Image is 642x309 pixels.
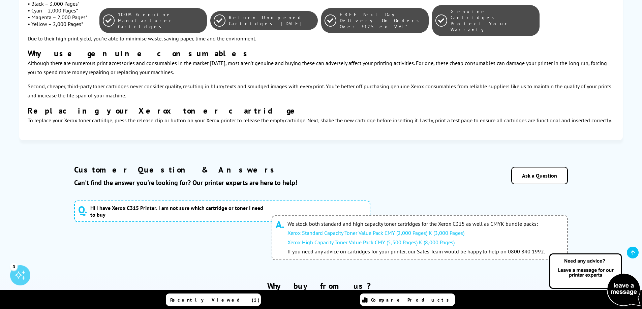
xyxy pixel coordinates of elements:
[74,164,469,175] h2: Customer Question & Answers
[10,263,18,270] div: 3
[28,105,614,116] h3: Replacing your Xerox toner cartridge
[74,178,469,187] h6: Can't find the answer you're looking for? Our printer experts are here to help!
[340,11,425,30] span: FREE Next Day Delivery On Orders Over £125 ex VAT*
[287,239,455,246] a: Xerox High Capacity Toner Value Pack CMY (5,500 Pages) K (8,000 Pages)
[170,297,260,303] span: Recently Viewed (1)
[371,297,453,303] span: Compare Products
[360,293,455,306] a: Compare Products
[287,229,464,236] a: Xerox Standard Capacity Toner Value Pack CMY (2,000 Pages) K (3,000 Pages)
[28,48,614,59] h3: Why use genuine consumables
[287,219,545,228] p: We stock both standard and high capacity toner cartridges for the Xerox C315 as well as CMYK bund...
[118,11,203,30] span: 100% Genuine Manufacturer Cartridges
[276,219,284,229] span: A.
[78,205,87,215] span: Q.
[71,281,572,291] h2: Why buy from us?
[451,8,536,33] span: Genuine Cartridges Protect Your Warranty
[28,82,614,100] p: Second, cheaper, third-party toner cartridges never consider quality, resulting in blurry texts a...
[90,205,263,218] span: Hi I have Xerox C315 Printer. I am not sure which cartridge or toner i need to buy
[28,116,614,125] p: To replace your Xerox toner cartridge, press the release clip or button on your Xerox printer to ...
[287,247,545,256] p: If you need any advice on cartridges for your printer, our Sales Team would be happy to help on 0...
[548,252,642,308] img: Open Live Chat window
[166,293,261,306] a: Recently Viewed (1)
[511,167,568,184] a: Ask a Question
[229,14,314,27] span: Return Unopened Cartridges [DATE]
[28,59,614,77] p: Although there are numerous print accessories and consumables in the market [DATE], most aren’t g...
